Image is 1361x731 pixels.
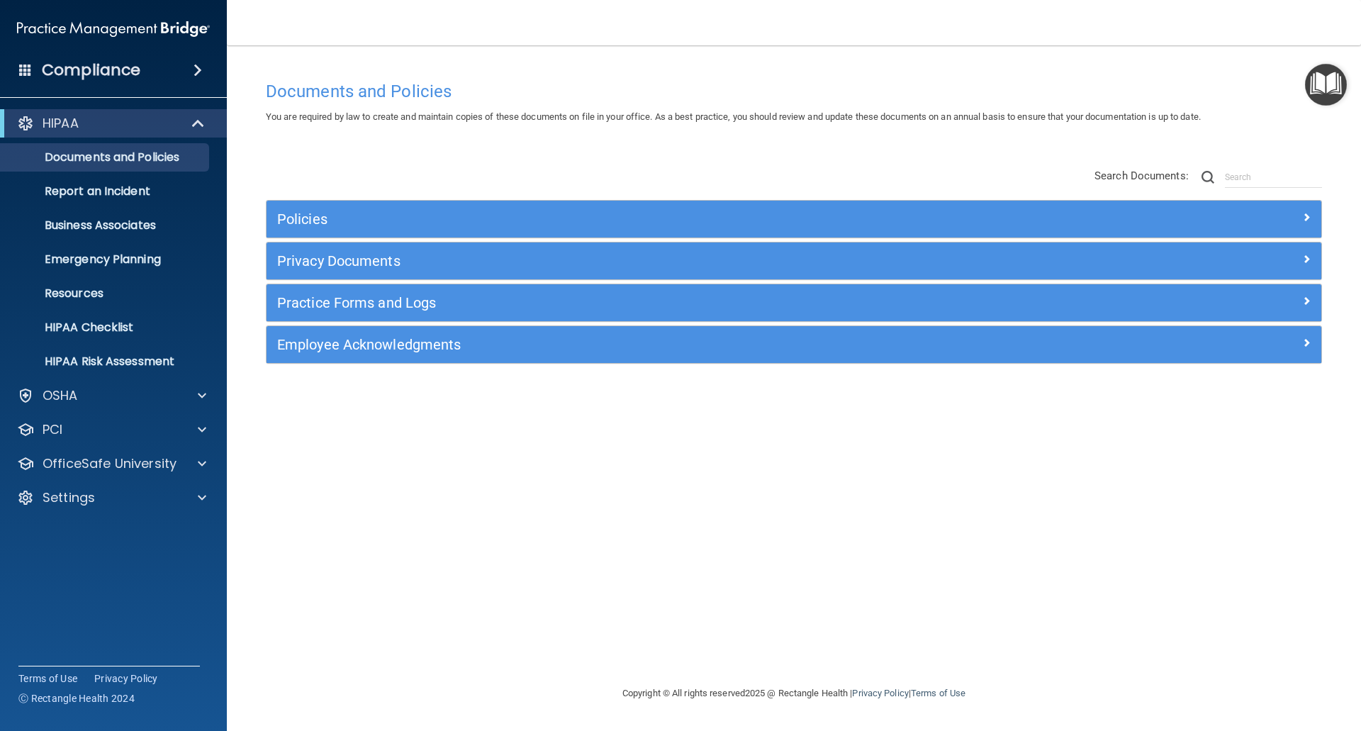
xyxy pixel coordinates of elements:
[277,337,1047,352] h5: Employee Acknowledgments
[43,421,62,438] p: PCI
[266,82,1322,101] h4: Documents and Policies
[1305,64,1347,106] button: Open Resource Center
[43,455,177,472] p: OfficeSafe University
[17,421,206,438] a: PCI
[277,211,1047,227] h5: Policies
[43,489,95,506] p: Settings
[1094,169,1189,182] span: Search Documents:
[43,115,79,132] p: HIPAA
[9,184,203,199] p: Report an Incident
[277,295,1047,311] h5: Practice Forms and Logs
[277,250,1311,272] a: Privacy Documents
[17,115,206,132] a: HIPAA
[277,253,1047,269] h5: Privacy Documents
[9,286,203,301] p: Resources
[535,671,1053,716] div: Copyright © All rights reserved 2025 @ Rectangle Health | |
[17,455,206,472] a: OfficeSafe University
[9,355,203,369] p: HIPAA Risk Assessment
[9,150,203,164] p: Documents and Policies
[1202,171,1214,184] img: ic-search.3b580494.png
[277,208,1311,230] a: Policies
[277,291,1311,314] a: Practice Forms and Logs
[1225,167,1322,188] input: Search
[9,252,203,267] p: Emergency Planning
[94,671,158,686] a: Privacy Policy
[9,218,203,233] p: Business Associates
[9,320,203,335] p: HIPAA Checklist
[17,15,210,43] img: PMB logo
[266,111,1201,122] span: You are required by law to create and maintain copies of these documents on file in your office. ...
[277,333,1311,356] a: Employee Acknowledgments
[43,387,78,404] p: OSHA
[17,387,206,404] a: OSHA
[18,671,77,686] a: Terms of Use
[17,489,206,506] a: Settings
[852,688,908,698] a: Privacy Policy
[911,688,965,698] a: Terms of Use
[18,691,135,705] span: Ⓒ Rectangle Health 2024
[42,60,140,80] h4: Compliance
